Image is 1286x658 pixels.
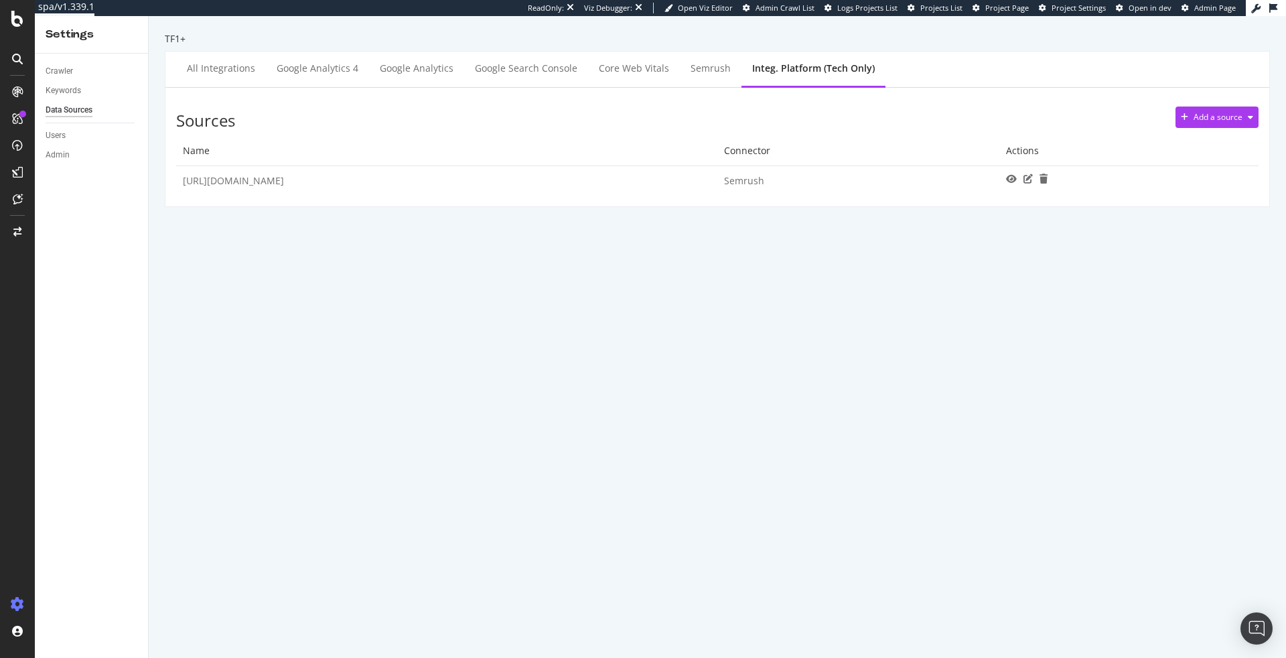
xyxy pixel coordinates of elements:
[691,62,731,75] div: Semrush
[743,3,814,13] a: Admin Crawl List
[973,3,1029,13] a: Project Page
[1240,612,1273,645] div: Open Intercom Messenger
[176,166,717,196] td: [URL][DOMAIN_NAME]
[756,3,814,13] span: Admin Crawl List
[664,3,733,13] a: Open Viz Editor
[1129,3,1171,13] span: Open in dev
[46,103,92,117] div: Data Sources
[187,62,255,75] div: All integrations
[1039,3,1106,13] a: Project Settings
[1182,3,1236,13] a: Admin Page
[46,148,139,162] a: Admin
[46,84,81,98] div: Keywords
[678,3,733,13] span: Open Viz Editor
[908,3,962,13] a: Projects List
[46,129,139,143] a: Users
[717,166,999,196] td: Semrush
[825,3,898,13] a: Logs Projects List
[999,136,1259,166] td: Actions
[752,62,875,75] div: Integ. Platform (tech only)
[920,3,962,13] span: Projects List
[277,62,358,75] div: Google Analytics 4
[528,3,564,13] div: ReadOnly:
[176,112,235,129] h3: Sources
[1175,107,1259,128] button: Add a source
[46,148,70,162] div: Admin
[380,62,453,75] div: Google Analytics
[46,103,139,117] a: Data Sources
[46,129,66,143] div: Users
[46,84,139,98] a: Keywords
[1116,3,1171,13] a: Open in dev
[717,136,999,166] td: Connector
[599,62,669,75] div: Core Web Vitals
[584,3,632,13] div: Viz Debugger:
[837,3,898,13] span: Logs Projects List
[1052,3,1106,13] span: Project Settings
[46,27,137,42] div: Settings
[165,32,1270,46] div: TF1+
[46,64,73,78] div: Crawler
[1194,113,1242,121] div: Add a source
[46,64,139,78] a: Crawler
[475,62,577,75] div: Google Search Console
[176,136,717,166] td: Name
[1194,3,1236,13] span: Admin Page
[985,3,1029,13] span: Project Page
